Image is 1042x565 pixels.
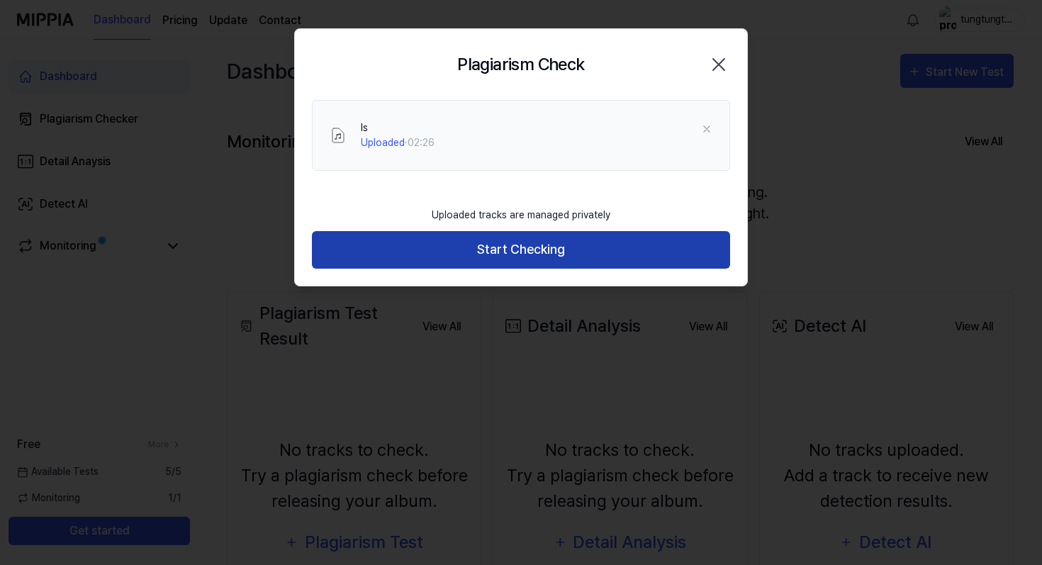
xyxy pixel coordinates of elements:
[423,199,619,231] div: Uploaded tracks are managed privately
[312,231,730,269] button: Start Checking
[457,52,584,77] h2: Plagiarism Check
[330,127,347,144] img: File Select
[361,137,405,148] span: Uploaded
[361,135,435,150] div: · 02:26
[361,121,435,135] div: Is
